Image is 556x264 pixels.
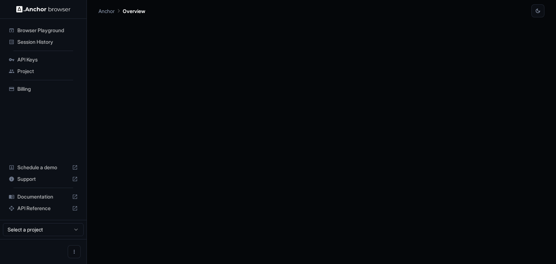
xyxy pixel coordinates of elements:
[6,25,81,36] div: Browser Playground
[6,203,81,214] div: API Reference
[17,175,69,183] span: Support
[17,68,78,75] span: Project
[98,7,145,15] nav: breadcrumb
[6,162,81,173] div: Schedule a demo
[6,83,81,95] div: Billing
[17,85,78,93] span: Billing
[17,38,78,46] span: Session History
[16,6,71,13] img: Anchor Logo
[17,164,69,171] span: Schedule a demo
[98,7,115,15] p: Anchor
[6,65,81,77] div: Project
[6,191,81,203] div: Documentation
[123,7,145,15] p: Overview
[6,36,81,48] div: Session History
[68,245,81,258] button: Open menu
[6,173,81,185] div: Support
[17,193,69,200] span: Documentation
[17,27,78,34] span: Browser Playground
[17,205,69,212] span: API Reference
[17,56,78,63] span: API Keys
[6,54,81,65] div: API Keys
